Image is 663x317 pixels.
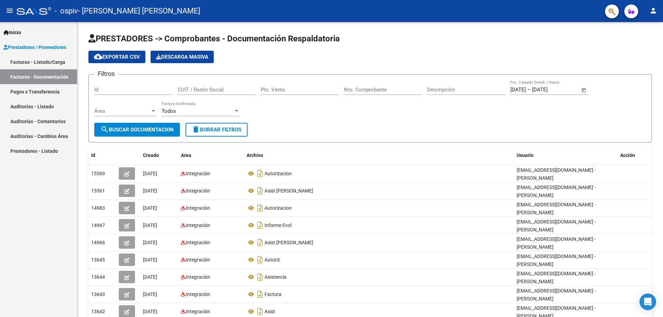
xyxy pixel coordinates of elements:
button: Exportar CSV [88,51,145,63]
span: [EMAIL_ADDRESS][DOMAIN_NAME] - [PERSON_NAME] [517,202,596,215]
span: 13643 [91,291,105,297]
span: Informe Evol [265,222,291,228]
mat-icon: delete [192,125,200,133]
input: Fecha fin [532,87,566,93]
i: Descargar documento [256,168,265,179]
datatable-header-cell: Id [88,148,116,163]
datatable-header-cell: Area [178,148,244,163]
span: [DATE] [143,291,157,297]
button: Borrar Filtros [185,123,248,137]
datatable-header-cell: Creado [140,148,178,163]
span: Autoriz [265,257,280,262]
div: Open Intercom Messenger [640,294,656,310]
span: [DATE] [143,188,157,194]
span: - ospiv [55,3,78,19]
span: Integración [186,171,210,176]
span: 14966 [91,240,105,245]
span: [EMAIL_ADDRESS][DOMAIN_NAME] - [PERSON_NAME] [517,288,596,301]
span: Archivo [247,152,263,158]
span: Integración [186,274,210,280]
span: Borrar Filtros [192,127,241,133]
i: Descargar documento [256,237,265,248]
span: Inicio [3,29,21,36]
button: Buscar Documentacion [94,123,180,137]
span: [DATE] [143,274,157,280]
app-download-masive: Descarga masiva de comprobantes (adjuntos) [151,51,214,63]
span: [DATE] [143,222,157,228]
i: Descargar documento [256,202,265,214]
span: - [PERSON_NAME] [PERSON_NAME] [78,3,200,19]
span: Exportar CSV [94,54,140,60]
span: Integración [186,188,210,194]
span: [DATE] [143,240,157,245]
span: Todos [162,108,176,114]
span: Prestadores / Proveedores [3,43,66,51]
i: Descargar documento [256,185,265,196]
input: Fecha inicio [510,87,526,93]
mat-icon: search [100,125,109,133]
i: Descargar documento [256,306,265,317]
span: Acción [620,152,635,158]
span: Integración [186,240,210,245]
span: 13642 [91,309,105,314]
span: Creado [143,152,159,158]
span: 14967 [91,222,105,228]
span: Autorizacion [265,171,292,176]
span: 13644 [91,274,105,280]
span: Integración [186,257,210,262]
button: Descarga Masiva [151,51,214,63]
span: [EMAIL_ADDRESS][DOMAIN_NAME] - [PERSON_NAME] [517,219,596,232]
span: Factura [265,291,281,297]
mat-icon: person [649,7,657,15]
span: 15561 [91,188,105,194]
span: Asist [265,309,275,314]
datatable-header-cell: Usuario [514,148,617,163]
span: Descarga Masiva [156,54,208,60]
span: Usuario [517,152,534,158]
span: [EMAIL_ADDRESS][DOMAIN_NAME] - [PERSON_NAME] [517,254,596,267]
span: Autorizacion [265,205,292,211]
span: [DATE] [143,205,157,211]
datatable-header-cell: Archivo [244,148,514,163]
span: Asistencia [265,274,287,280]
span: 13645 [91,257,105,262]
i: Descargar documento [256,271,265,283]
span: Id [91,152,95,158]
i: Descargar documento [256,220,265,231]
span: [EMAIL_ADDRESS][DOMAIN_NAME] - [PERSON_NAME] [517,271,596,284]
span: [DATE] [143,171,157,176]
span: Asist [PERSON_NAME] [265,188,313,194]
i: Descargar documento [256,289,265,300]
span: Integración [186,205,210,211]
button: Open calendar [580,86,588,94]
mat-icon: cloud_download [94,52,102,61]
mat-icon: menu [6,7,14,15]
datatable-header-cell: Acción [617,148,652,163]
span: Integración [186,309,210,314]
h3: Filtros [94,69,118,79]
span: [EMAIL_ADDRESS][DOMAIN_NAME] - [PERSON_NAME] [517,185,596,198]
span: Integración [186,291,210,297]
span: Buscar Documentacion [100,127,174,133]
span: – [527,87,531,93]
span: [EMAIL_ADDRESS][DOMAIN_NAME] - [PERSON_NAME] [517,167,596,181]
span: 15569 [91,171,105,176]
span: Integración [186,222,210,228]
span: [EMAIL_ADDRESS][DOMAIN_NAME] - [PERSON_NAME] [517,236,596,250]
span: [DATE] [143,309,157,314]
span: Área [94,108,150,114]
span: Area [181,152,191,158]
span: [DATE] [143,257,157,262]
span: 14983 [91,205,105,211]
i: Descargar documento [256,254,265,265]
span: PRESTADORES -> Comprobantes - Documentación Respaldatoria [88,34,340,43]
span: Asist [PERSON_NAME] [265,240,313,245]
